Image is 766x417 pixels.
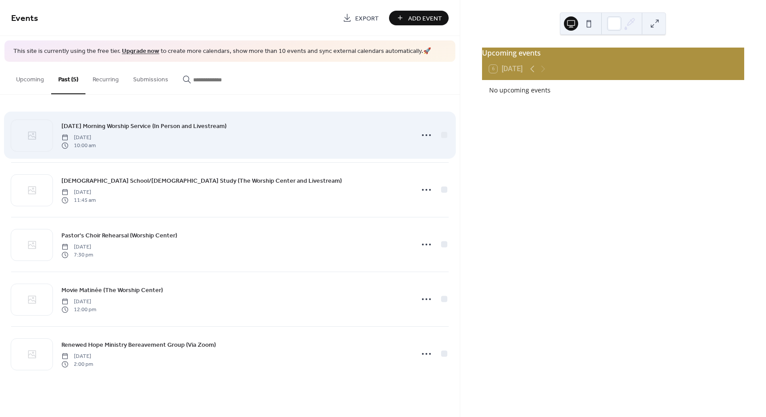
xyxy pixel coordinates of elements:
button: Submissions [126,62,175,93]
span: 7:30 pm [61,251,93,259]
span: Movie Matinée (The Worship Center) [61,285,163,295]
button: Add Event [389,11,449,25]
span: 11:45 am [61,196,96,204]
a: [DATE] Morning Worship Service (In Person and Livestream) [61,121,227,131]
span: Events [11,10,38,27]
button: Upcoming [9,62,51,93]
a: Export [336,11,385,25]
a: Movie Matinée (The Worship Center) [61,285,163,295]
span: Pastor's Choir Rehearsal (Worship Center) [61,231,177,240]
span: [DATE] [61,133,96,141]
button: Recurring [85,62,126,93]
span: This site is currently using the free tier. to create more calendars, show more than 10 events an... [13,47,431,56]
a: Renewed Hope Ministry Bereavement Group (Via Zoom) [61,340,216,350]
a: Pastor's Choir Rehearsal (Worship Center) [61,230,177,241]
span: Add Event [408,14,442,23]
span: [DATE] [61,297,96,305]
span: [DATE] [61,188,96,196]
span: [DATE] [61,243,93,251]
span: [DATE] [61,352,93,360]
a: Upgrade now [122,45,159,57]
button: Past (5) [51,62,85,94]
div: No upcoming events [489,85,737,95]
span: 12:00 pm [61,306,96,314]
span: 2:00 pm [61,361,93,369]
div: Upcoming events [482,48,744,58]
span: 10:00 am [61,142,96,150]
a: [DEMOGRAPHIC_DATA] School/[DEMOGRAPHIC_DATA] Study (The Worship Center and Livestream) [61,176,342,186]
span: Export [355,14,379,23]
